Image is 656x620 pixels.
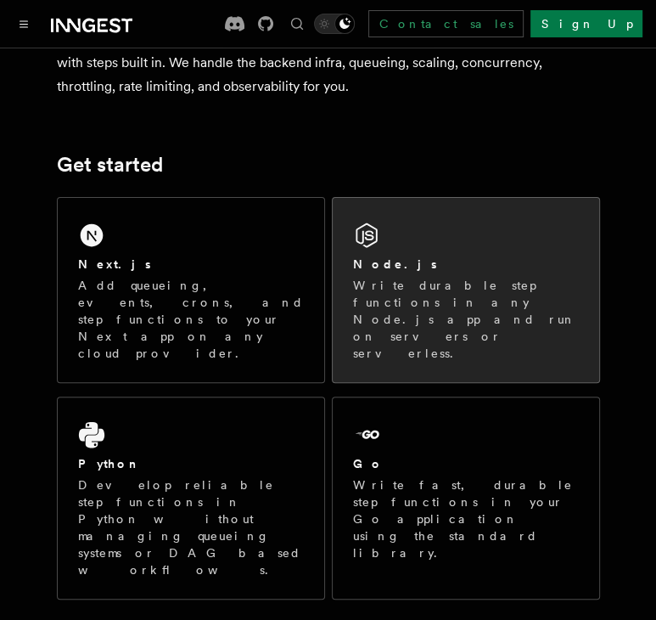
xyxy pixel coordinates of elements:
[78,455,141,472] h2: Python
[287,14,307,34] button: Find something...
[57,397,325,600] a: PythonDevelop reliable step functions in Python without managing queueing systems or DAG based wo...
[314,14,355,34] button: Toggle dark mode
[353,455,384,472] h2: Go
[78,256,151,273] h2: Next.js
[353,256,437,273] h2: Node.js
[353,476,579,561] p: Write fast, durable step functions in your Go application using the standard library.
[332,197,600,383] a: Node.jsWrite durable step functions in any Node.js app and run on servers or serverless.
[57,27,600,99] p: Write functions in TypeScript, Python or Go to power background and scheduled jobs, with steps bu...
[332,397,600,600] a: GoWrite fast, durable step functions in your Go application using the standard library.
[368,10,524,37] a: Contact sales
[353,277,579,362] p: Write durable step functions in any Node.js app and run on servers or serverless.
[57,197,325,383] a: Next.jsAdd queueing, events, crons, and step functions to your Next app on any cloud provider.
[78,476,304,578] p: Develop reliable step functions in Python without managing queueing systems or DAG based workflows.
[14,14,34,34] button: Toggle navigation
[78,277,304,362] p: Add queueing, events, crons, and step functions to your Next app on any cloud provider.
[530,10,642,37] a: Sign Up
[57,153,163,177] a: Get started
